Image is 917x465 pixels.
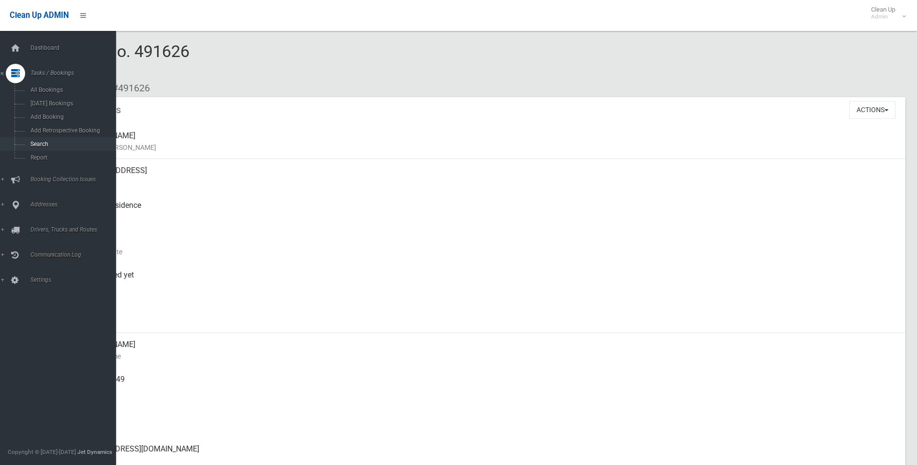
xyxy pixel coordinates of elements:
[77,449,112,455] strong: Jet Dynamics
[10,11,69,20] span: Clean Up ADMIN
[77,176,898,188] small: Address
[866,6,905,20] span: Clean Up
[77,246,898,258] small: Collection Date
[77,124,898,159] div: [PERSON_NAME]
[77,142,898,153] small: Name of [PERSON_NAME]
[28,176,123,183] span: Booking Collection Issues
[77,263,898,298] div: Not collected yet
[28,114,115,120] span: Add Booking
[77,211,898,223] small: Pickup Point
[77,350,898,362] small: Contact Name
[77,403,898,437] div: None given
[28,87,115,93] span: All Bookings
[28,100,115,107] span: [DATE] Bookings
[77,281,898,292] small: Collected At
[28,154,115,161] span: Report
[28,141,115,147] span: Search
[77,298,898,333] div: [DATE]
[43,42,189,79] span: Booking No. 491626
[77,368,898,403] div: 0426 270 449
[77,333,898,368] div: [PERSON_NAME]
[28,44,123,51] span: Dashboard
[105,79,150,97] li: #491626
[871,13,895,20] small: Admin
[28,251,123,258] span: Communication Log
[77,420,898,432] small: Landline
[77,229,898,263] div: [DATE]
[849,101,896,119] button: Actions
[28,70,123,76] span: Tasks / Bookings
[28,226,123,233] span: Drivers, Trucks and Routes
[77,385,898,397] small: Mobile
[28,127,115,134] span: Add Retrospective Booking
[77,194,898,229] div: Front of Residence
[28,276,123,283] span: Settings
[77,316,898,327] small: Zone
[77,159,898,194] div: [STREET_ADDRESS]
[28,201,123,208] span: Addresses
[8,449,76,455] span: Copyright © [DATE]-[DATE]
